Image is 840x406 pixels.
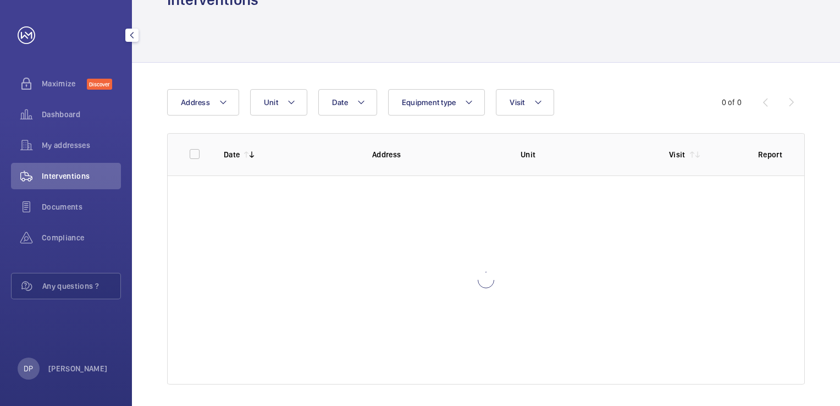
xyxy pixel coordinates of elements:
[42,281,120,292] span: Any questions ?
[318,89,377,116] button: Date
[167,89,239,116] button: Address
[510,98,524,107] span: Visit
[388,89,485,116] button: Equipment type
[332,98,348,107] span: Date
[372,149,503,160] p: Address
[758,149,782,160] p: Report
[669,149,686,160] p: Visit
[42,171,121,182] span: Interventions
[48,363,108,374] p: [PERSON_NAME]
[402,98,456,107] span: Equipment type
[496,89,554,116] button: Visit
[87,79,112,90] span: Discover
[24,363,33,374] p: DP
[42,201,121,212] span: Documents
[42,109,121,120] span: Dashboard
[42,232,121,243] span: Compliance
[224,149,240,160] p: Date
[250,89,307,116] button: Unit
[42,140,121,151] span: My addresses
[521,149,651,160] p: Unit
[722,97,742,108] div: 0 of 0
[181,98,210,107] span: Address
[264,98,278,107] span: Unit
[42,78,87,89] span: Maximize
